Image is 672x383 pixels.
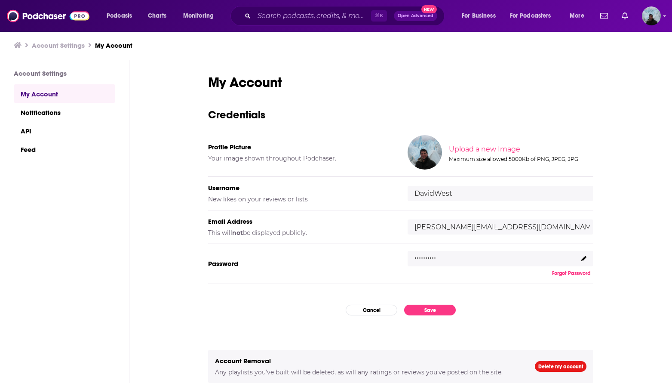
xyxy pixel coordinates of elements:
[208,154,394,162] h5: Your image shown throughout Podchaser.
[504,9,564,23] button: open menu
[208,108,593,121] h3: Credentials
[414,249,436,261] p: ..........
[642,6,661,25] span: Logged in as DavidWest
[462,10,496,22] span: For Business
[346,305,397,315] button: Cancel
[7,8,89,24] img: Podchaser - Follow, Share and Rate Podcasts
[408,135,442,170] img: Your profile image
[14,84,115,103] a: My Account
[208,74,593,91] h1: My Account
[642,6,661,25] button: Show profile menu
[421,5,437,13] span: New
[14,140,115,158] a: Feed
[618,9,632,23] a: Show notifications dropdown
[239,6,453,26] div: Search podcasts, credits, & more...
[570,10,584,22] span: More
[208,229,394,237] h5: This will be displayed publicly.
[408,186,593,201] input: username
[408,219,593,235] input: email
[371,10,387,22] span: ⌘ K
[208,217,394,225] h5: Email Address
[215,357,521,365] h5: Account Removal
[148,10,166,22] span: Charts
[14,69,115,77] h3: Account Settings
[456,9,506,23] button: open menu
[215,368,521,376] h5: Any playlists you've built will be deleted, as will any ratings or reviews you've posted on the s...
[449,156,592,162] div: Maximum size allowed 5000Kb of PNG, JPEG, JPG
[177,9,225,23] button: open menu
[142,9,172,23] a: Charts
[404,305,456,315] button: Save
[254,9,371,23] input: Search podcasts, credits, & more...
[107,10,132,22] span: Podcasts
[208,195,394,203] h5: New likes on your reviews or lists
[549,270,593,277] button: Forgot Password
[183,10,214,22] span: Monitoring
[535,361,586,372] a: Delete my account
[14,103,115,121] a: Notifications
[101,9,143,23] button: open menu
[14,121,115,140] a: API
[32,41,85,49] a: Account Settings
[597,9,611,23] a: Show notifications dropdown
[95,41,132,49] a: My Account
[398,14,433,18] span: Open Advanced
[208,184,394,192] h5: Username
[394,11,437,21] button: Open AdvancedNew
[208,143,394,151] h5: Profile Picture
[564,9,595,23] button: open menu
[642,6,661,25] img: User Profile
[208,259,394,268] h5: Password
[510,10,551,22] span: For Podcasters
[232,229,243,237] b: not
